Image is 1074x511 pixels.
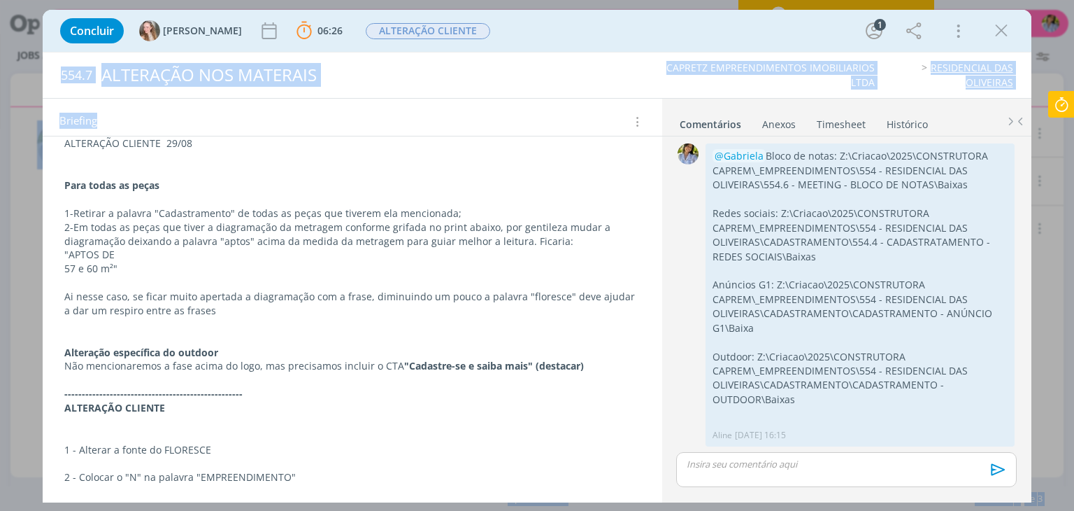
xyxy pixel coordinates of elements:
span: 06:26 [317,24,343,37]
p: "APTOS DE [64,248,640,262]
p: 1-Retirar a palavra "Cadastramento" de todas as peças que tiverem ela mencionada; [64,206,640,220]
button: Concluir [60,18,124,43]
button: ALTERAÇÃO CLIENTE [365,22,491,40]
div: ALTERAÇÃO NOS MATERAIS [95,58,610,92]
button: 1 [863,20,885,42]
p: Redes sociais: Z:\Criacao\2025\CONSTRUTORA CAPREM\_EMPREENDIMENTOS\554 - RESIDENCIAL DAS OLIVEIRA... [713,206,1008,264]
p: Ai nesse caso, se ficar muito apertada a diagramação com a frase, diminuindo um pouco a palavra "... [64,290,640,318]
p: 2-Em todas as peças que tiver a diagramação da metragem conforme grifada no print abaixo, por gen... [64,220,640,248]
strong: "Cadastre-se e saiba mais" (destacar) [404,359,584,372]
p: Não mencionaremos a fase acima do logo, mas precisamos incluir o CTA [64,359,640,373]
span: Concluir [70,25,114,36]
a: Histórico [886,111,929,132]
button: G[PERSON_NAME] [139,20,242,41]
strong: ALTERAÇÃO CLIENTE [64,401,165,414]
p: Anúncios G1: Z:\Criacao\2025\CONSTRUTORA CAPREM\_EMPREENDIMENTOS\554 - RESIDENCIAL DAS OLIVEIRAS\... [713,278,1008,335]
p: 1 - Alterar a fonte do FLORESCE [64,443,640,457]
p: ALTERAÇÃO CLIENTE 29/08 [64,136,640,150]
div: 1 [874,19,886,31]
span: Briefing [59,113,97,131]
strong: Alteração específica do outdoor [64,346,218,359]
strong: Para todas as peças [64,178,159,192]
span: ALTERAÇÃO CLIENTE [366,23,490,39]
button: 06:26 [293,20,346,42]
p: Bloco de notas: Z:\Criacao\2025\CONSTRUTORA CAPREM\_EMPREENDIMENTOS\554 - RESIDENCIAL DAS OLIVEIR... [713,149,1008,192]
span: @Gabriela [715,149,764,162]
span: [DATE] 16:15 [735,429,786,442]
span: [PERSON_NAME] [163,26,242,36]
span: 554.7 [61,68,92,83]
div: dialog [43,10,1031,503]
a: CAPRETZ EMPREENDIMENTOS IMOBILIARIOS LTDA [666,61,875,88]
strong: --------------------------------------------------- [64,387,243,400]
img: G [139,20,160,41]
p: 2 - Colocar o "N" na palavra "EMPREENDIMENTO" [64,470,640,484]
a: Timesheet [816,111,866,132]
a: Comentários [679,111,742,132]
a: RESIDENCIAL DAS OLIVEIRAS [931,61,1013,88]
p: Aline [713,429,732,442]
p: Outdoor: Z:\Criacao\2025\CONSTRUTORA CAPREM\_EMPREENDIMENTOS\554 - RESIDENCIAL DAS OLIVEIRAS\CADA... [713,350,1008,407]
p: 57 e 60 m²" [64,262,640,276]
img: A [678,143,699,164]
div: Anexos [762,118,796,132]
